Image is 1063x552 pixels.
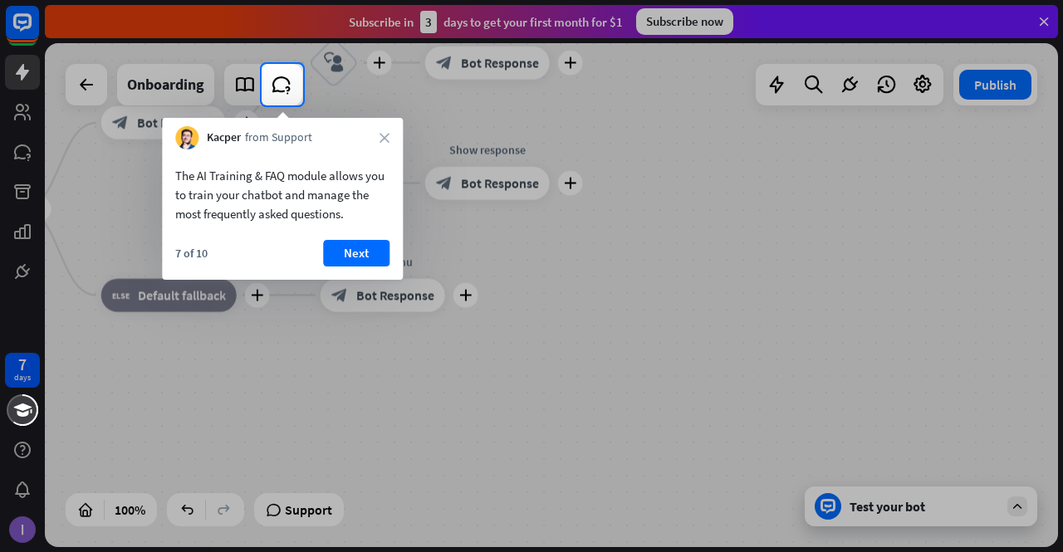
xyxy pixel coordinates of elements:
i: close [380,133,389,143]
button: Open LiveChat chat widget [13,7,63,56]
span: from Support [245,129,312,146]
button: Next [323,240,389,266]
div: The AI Training & FAQ module allows you to train your chatbot and manage the most frequently aske... [175,166,389,223]
span: Kacper [207,129,241,146]
div: 7 of 10 [175,246,208,261]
